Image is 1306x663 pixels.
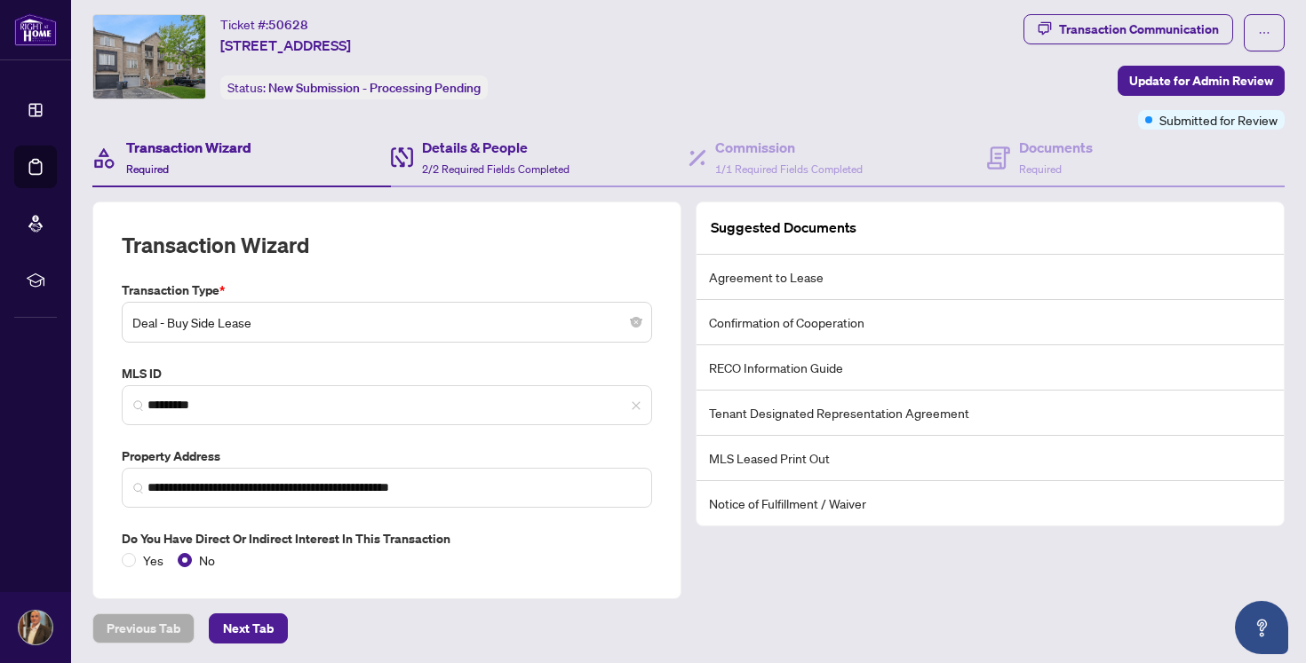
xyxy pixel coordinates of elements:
span: 1/1 Required Fields Completed [715,162,863,176]
li: Confirmation of Cooperation [697,300,1284,345]
article: Suggested Documents [711,217,856,239]
span: 50628 [268,17,308,33]
span: Submitted for Review [1159,110,1278,130]
h4: Transaction Wizard [126,137,251,158]
span: close-circle [631,317,641,328]
button: Update for Admin Review [1118,66,1285,96]
label: MLS ID [122,364,652,383]
h4: Documents [1019,137,1093,158]
span: Required [126,162,169,176]
span: 2/2 Required Fields Completed [422,162,569,176]
img: logo [14,13,57,46]
span: Next Tab [223,614,274,643]
h2: Transaction Wizard [122,231,309,259]
li: MLS Leased Print Out [697,436,1284,481]
li: Notice of Fulfillment / Waiver [697,481,1284,525]
span: Update for Admin Review [1129,67,1273,95]
span: [STREET_ADDRESS] [220,35,351,56]
div: Transaction Communication [1059,15,1219,43]
span: close [631,400,641,411]
span: No [192,550,222,570]
h4: Details & People [422,137,569,158]
img: IMG-W12324676_1.jpg [93,15,205,99]
img: Profile Icon [19,611,52,644]
li: Tenant Designated Representation Agreement [697,391,1284,436]
div: Status: [220,75,488,99]
span: New Submission - Processing Pending [268,80,481,96]
span: Required [1019,162,1062,176]
button: Transaction Communication [1023,14,1233,44]
label: Transaction Type [122,280,652,300]
img: search_icon [133,483,144,493]
button: Open asap [1235,601,1288,654]
span: Yes [136,550,171,570]
div: Ticket #: [220,14,308,35]
img: search_icon [133,400,144,411]
label: Do you have direct or indirect interest in this transaction [122,529,652,549]
li: Agreement to Lease [697,255,1284,300]
li: RECO Information Guide [697,345,1284,391]
label: Property Address [122,446,652,466]
button: Next Tab [209,613,288,643]
span: Deal - Buy Side Lease [132,305,641,339]
span: ellipsis [1258,27,1270,39]
button: Previous Tab [92,613,195,643]
h4: Commission [715,137,863,158]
